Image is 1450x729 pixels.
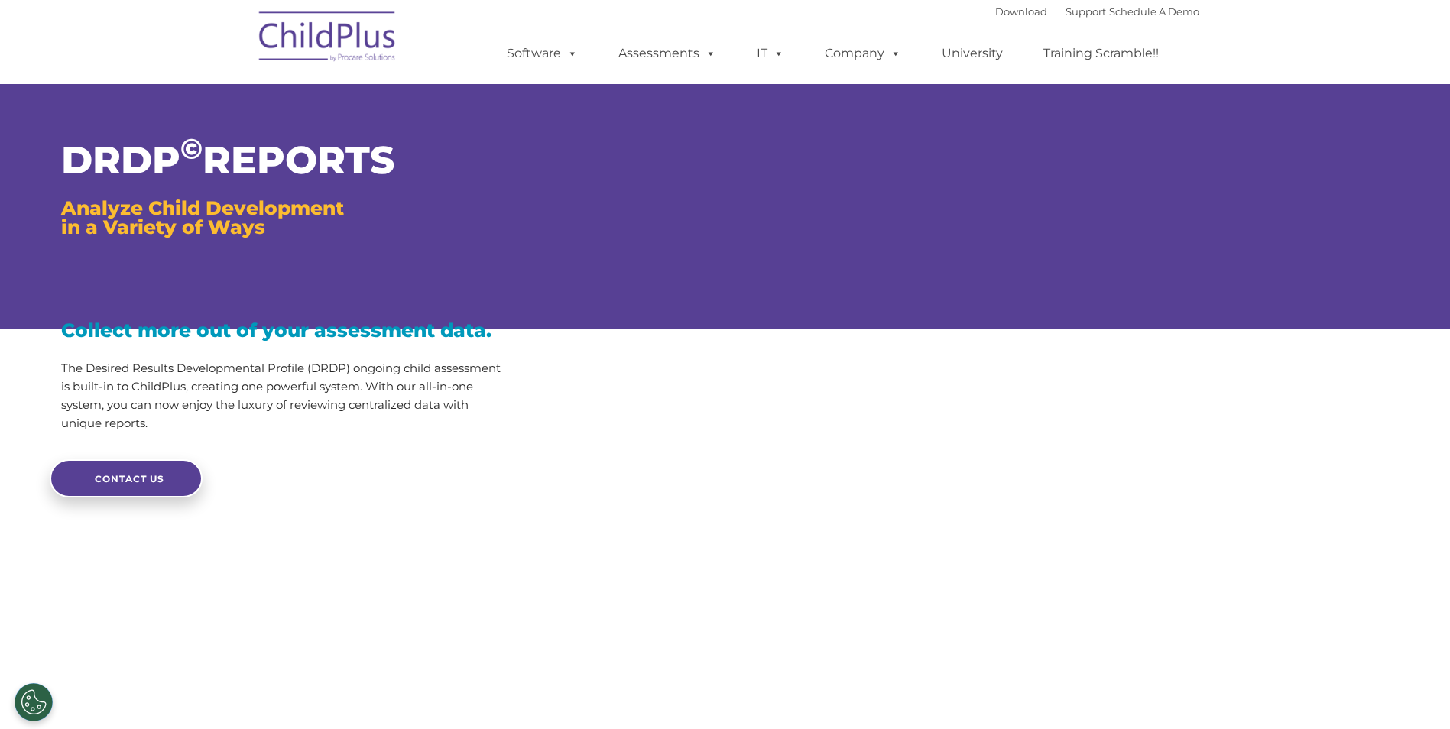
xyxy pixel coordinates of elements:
a: University [926,38,1018,69]
a: Software [491,38,593,69]
a: Company [809,38,916,69]
img: ChildPlus by Procare Solutions [251,1,404,77]
span: in a Variety of Ways [61,215,265,238]
button: Cookies Settings [15,683,53,721]
a: Schedule A Demo [1109,5,1199,18]
a: CONTACT US [50,459,203,497]
a: Support [1066,5,1106,18]
h1: DRDP REPORTS [61,141,509,180]
p: The Desired Results Developmental Profile (DRDP) ongoing child assessment is built-in to ChildPlu... [61,359,509,433]
a: Assessments [603,38,731,69]
h3: Collect more out of your assessment data. [61,321,509,340]
span: CONTACT US [95,473,164,484]
font: | [995,5,1199,18]
a: IT [741,38,800,69]
sup: © [180,131,203,166]
a: Download [995,5,1047,18]
a: Training Scramble!! [1028,38,1174,69]
span: Analyze Child Development [61,196,344,219]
